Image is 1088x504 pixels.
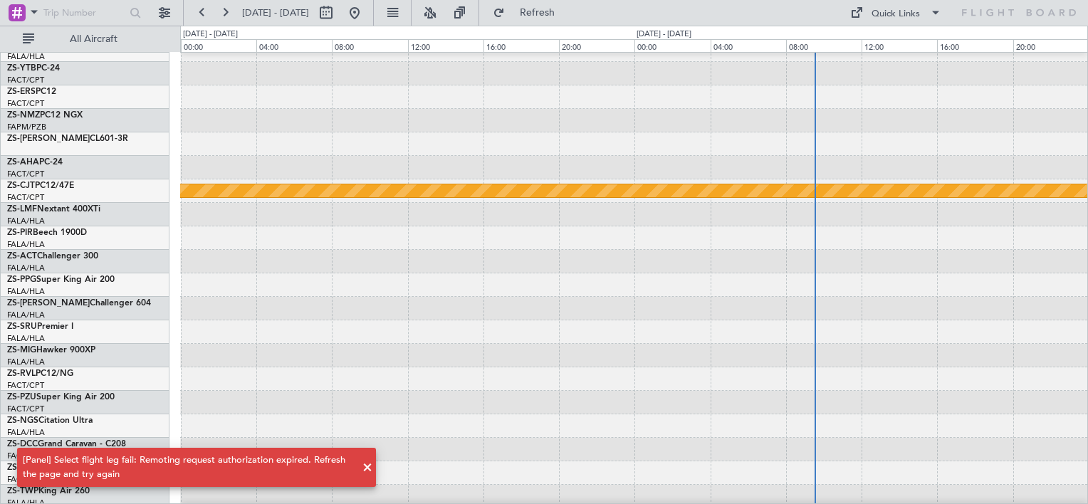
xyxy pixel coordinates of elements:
[7,369,36,378] span: ZS-RVL
[483,39,559,52] div: 16:00
[23,453,355,481] div: [Panel] Select flight leg fail: Remoting request authorization expired. Refresh the page and try ...
[37,34,150,44] span: All Aircraft
[181,39,256,52] div: 00:00
[937,39,1013,52] div: 16:00
[7,169,44,179] a: FACT/CPT
[7,357,45,367] a: FALA/HLA
[7,122,46,132] a: FAPM/PZB
[7,64,36,73] span: ZS-YTB
[634,39,710,52] div: 00:00
[242,6,309,19] span: [DATE] - [DATE]
[711,39,786,52] div: 04:00
[7,88,56,96] a: ZS-ERSPC12
[7,182,35,190] span: ZS-CJT
[7,229,87,237] a: ZS-PIRBeech 1900D
[7,369,73,378] a: ZS-RVLPC12/NG
[7,252,37,261] span: ZS-ACT
[7,346,36,355] span: ZS-MIG
[862,39,937,52] div: 12:00
[7,416,38,425] span: ZS-NGS
[7,263,45,273] a: FALA/HLA
[7,75,44,85] a: FACT/CPT
[7,393,36,401] span: ZS-PZU
[7,275,115,284] a: ZS-PPGSuper King Air 200
[7,252,98,261] a: ZS-ACTChallenger 300
[7,393,115,401] a: ZS-PZUSuper King Air 200
[7,427,45,438] a: FALA/HLA
[7,322,37,331] span: ZS-SRU
[7,64,60,73] a: ZS-YTBPC-24
[7,158,39,167] span: ZS-AHA
[7,299,151,308] a: ZS-[PERSON_NAME]Challenger 604
[183,28,238,41] div: [DATE] - [DATE]
[637,28,691,41] div: [DATE] - [DATE]
[843,1,948,24] button: Quick Links
[7,333,45,344] a: FALA/HLA
[7,135,128,143] a: ZS-[PERSON_NAME]CL601-3R
[7,192,44,203] a: FACT/CPT
[43,2,125,23] input: Trip Number
[7,98,44,109] a: FACT/CPT
[408,39,483,52] div: 12:00
[7,205,37,214] span: ZS-LMF
[7,404,44,414] a: FACT/CPT
[559,39,634,52] div: 20:00
[872,7,920,21] div: Quick Links
[7,51,45,62] a: FALA/HLA
[16,28,155,51] button: All Aircraft
[786,39,862,52] div: 08:00
[7,275,36,284] span: ZS-PPG
[7,111,40,120] span: ZS-NMZ
[508,8,567,18] span: Refresh
[7,182,74,190] a: ZS-CJTPC12/47E
[7,239,45,250] a: FALA/HLA
[332,39,407,52] div: 08:00
[7,135,90,143] span: ZS-[PERSON_NAME]
[7,310,45,320] a: FALA/HLA
[7,88,36,96] span: ZS-ERS
[7,216,45,226] a: FALA/HLA
[7,322,73,331] a: ZS-SRUPremier I
[7,229,33,237] span: ZS-PIR
[256,39,332,52] div: 04:00
[7,346,95,355] a: ZS-MIGHawker 900XP
[7,299,90,308] span: ZS-[PERSON_NAME]
[7,286,45,297] a: FALA/HLA
[7,111,83,120] a: ZS-NMZPC12 NGX
[7,158,63,167] a: ZS-AHAPC-24
[7,380,44,391] a: FACT/CPT
[486,1,572,24] button: Refresh
[7,205,100,214] a: ZS-LMFNextant 400XTi
[7,416,93,425] a: ZS-NGSCitation Ultra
